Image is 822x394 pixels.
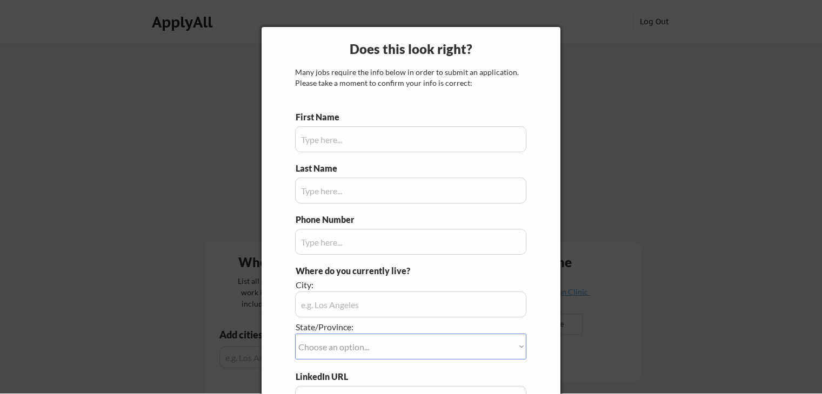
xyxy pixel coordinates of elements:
div: Many jobs require the info below in order to submit an application. Please take a moment to confi... [295,67,526,88]
input: Type here... [295,178,526,203]
div: Phone Number [296,214,360,226]
div: Where do you currently live? [296,265,466,277]
div: Does this look right? [262,40,560,58]
input: Type here... [295,126,526,152]
div: Last Name [296,162,348,174]
input: e.g. Los Angeles [295,291,526,317]
div: State/Province: [296,321,466,333]
div: LinkedIn URL [296,371,376,383]
input: Type here... [295,229,526,255]
div: City: [296,279,466,291]
div: First Name [296,111,348,123]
